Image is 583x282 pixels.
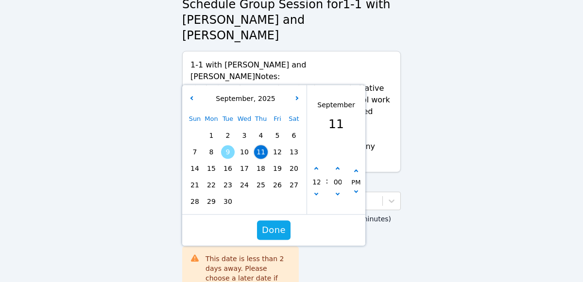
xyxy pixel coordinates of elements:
span: 20 [287,162,301,175]
span: 27 [287,178,301,192]
span: Done [262,223,286,237]
div: Choose Tuesday September 30 of 2025 [220,193,236,210]
div: Fri [269,111,286,127]
div: Choose Monday September 08 of 2025 [203,144,220,160]
span: 22 [205,178,218,192]
div: Choose Saturday September 20 of 2025 [286,160,302,177]
div: Choose Tuesday September 09 of 2025 [220,144,236,160]
div: Choose Tuesday September 16 of 2025 [220,160,236,177]
div: Choose Sunday September 14 of 2025 [187,160,203,177]
span: 15 [205,162,218,175]
div: Choose Friday September 26 of 2025 [269,177,286,193]
div: Choose Wednesday September 17 of 2025 [236,160,253,177]
span: 6 [287,129,301,142]
div: Tue [220,111,236,127]
div: Choose Sunday August 31 of 2025 [187,127,203,144]
span: 16 [221,162,235,175]
span: 28 [188,195,202,208]
span: 10 [238,145,251,159]
div: Choose Wednesday September 03 of 2025 [236,127,253,144]
div: Choose Friday September 12 of 2025 [269,144,286,160]
div: Choose Saturday September 27 of 2025 [286,177,302,193]
span: 2025 [256,95,275,102]
span: 8 [205,145,218,159]
span: 13 [287,145,301,159]
button: Done [257,220,291,240]
div: Choose Tuesday September 23 of 2025 [220,177,236,193]
span: 25 [254,178,268,192]
div: Choose Thursday September 11 of 2025 [253,144,269,160]
span: 1-1 with [PERSON_NAME] and [PERSON_NAME] Notes: [190,60,306,81]
span: 17 [238,162,251,175]
span: 18 [254,162,268,175]
span: 26 [271,178,284,192]
span: 9 [221,145,235,159]
div: , [213,94,275,104]
span: 30 [221,195,235,208]
span: : [326,149,328,213]
span: 23 [221,178,235,192]
span: September [213,95,253,102]
span: 19 [271,162,284,175]
span: 2 [221,129,235,142]
div: Choose Wednesday September 24 of 2025 [236,177,253,193]
span: 1 [205,129,218,142]
span: 5 [271,129,284,142]
div: Choose Thursday September 25 of 2025 [253,177,269,193]
div: Choose Saturday September 13 of 2025 [286,144,302,160]
div: PM [351,178,360,188]
div: Choose Tuesday September 02 of 2025 [220,127,236,144]
div: 11 [317,115,355,133]
div: Choose Thursday September 04 of 2025 [253,127,269,144]
div: Thu [253,111,269,127]
div: Choose Sunday September 28 of 2025 [187,193,203,210]
div: Choose Sunday September 21 of 2025 [187,177,203,193]
div: Choose Monday September 22 of 2025 [203,177,220,193]
div: Wed [236,111,253,127]
span: 4 [254,129,268,142]
div: Choose Wednesday October 01 of 2025 [236,193,253,210]
div: Mon [203,111,220,127]
span: 29 [205,195,218,208]
div: Sun [187,111,203,127]
span: 3 [238,129,251,142]
div: Choose Monday September 15 of 2025 [203,160,220,177]
span: 14 [188,162,202,175]
span: 24 [238,178,251,192]
div: Sat [286,111,302,127]
div: Choose Thursday September 18 of 2025 [253,160,269,177]
div: Choose Thursday October 02 of 2025 [253,193,269,210]
span: 7 [188,145,202,159]
div: Choose Saturday October 04 of 2025 [286,193,302,210]
span: 12 [271,145,284,159]
span: 21 [188,178,202,192]
div: Choose Saturday September 06 of 2025 [286,127,302,144]
p: student can have one hour total per week. Native language is Russian. Can help her with school wo... [190,83,393,129]
div: Choose Wednesday September 10 of 2025 [236,144,253,160]
div: Choose Friday September 05 of 2025 [269,127,286,144]
div: Choose Friday October 03 of 2025 [269,193,286,210]
div: Choose Friday September 19 of 2025 [269,160,286,177]
span: 11 [254,145,268,159]
div: Choose Monday September 01 of 2025 [203,127,220,144]
div: Choose Monday September 29 of 2025 [203,193,220,210]
div: September [317,100,355,110]
div: Choose Sunday September 07 of 2025 [187,144,203,160]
